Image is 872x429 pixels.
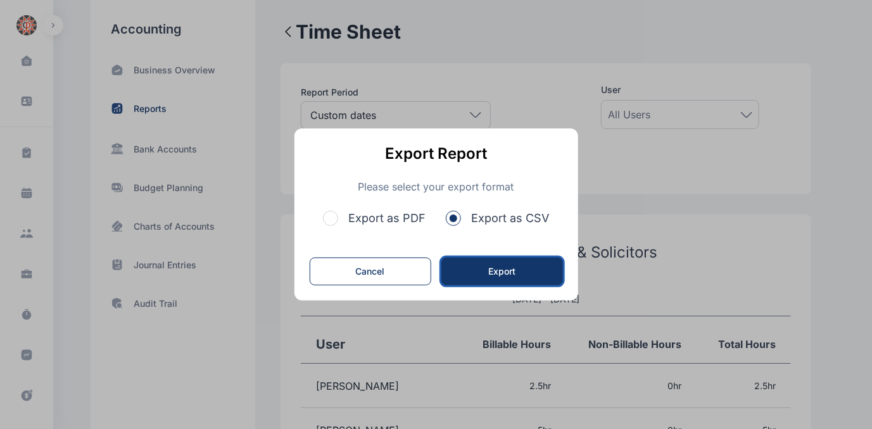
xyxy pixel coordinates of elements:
[446,209,549,227] button: Export as CSV
[310,258,431,285] button: Cancel
[385,144,487,164] div: Export Report
[323,209,426,227] button: Export as PDF
[441,258,563,285] button: Export
[441,266,563,277] a: Export
[358,179,514,194] div: Please select your export format
[471,209,549,227] span: Export as CSV
[348,209,426,227] span: Export as PDF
